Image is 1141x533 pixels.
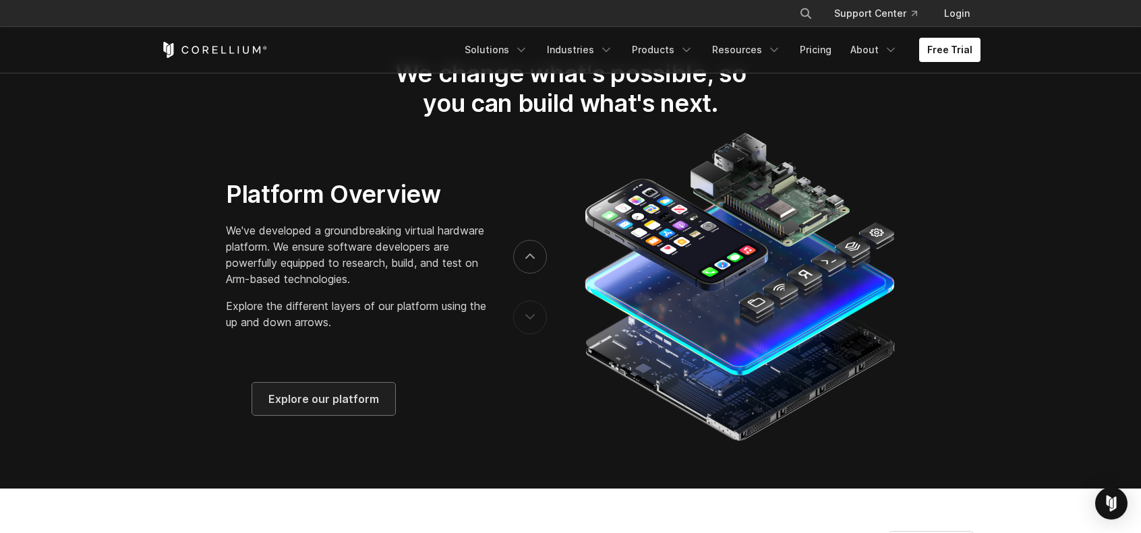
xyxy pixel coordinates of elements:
[252,383,395,415] a: Explore our platform
[704,38,789,62] a: Resources
[539,38,621,62] a: Industries
[513,301,547,334] button: previous
[372,59,769,119] h2: We change what's possible, so you can build what's next.
[933,1,981,26] a: Login
[823,1,928,26] a: Support Center
[624,38,701,62] a: Products
[226,222,486,287] p: We've developed a groundbreaking virtual hardware platform. We ensure software developers are pow...
[842,38,906,62] a: About
[160,42,268,58] a: Corellium Home
[457,38,981,62] div: Navigation Menu
[513,240,547,274] button: next
[794,1,818,26] button: Search
[457,38,536,62] a: Solutions
[1095,487,1128,520] div: Open Intercom Messenger
[783,1,981,26] div: Navigation Menu
[226,298,486,330] p: Explore the different layers of our platform using the up and down arrows.
[226,179,486,209] h3: Platform Overview
[268,391,379,407] span: Explore our platform
[792,38,840,62] a: Pricing
[578,129,900,445] img: Corellium_Platform_RPI_Full_470
[919,38,981,62] a: Free Trial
